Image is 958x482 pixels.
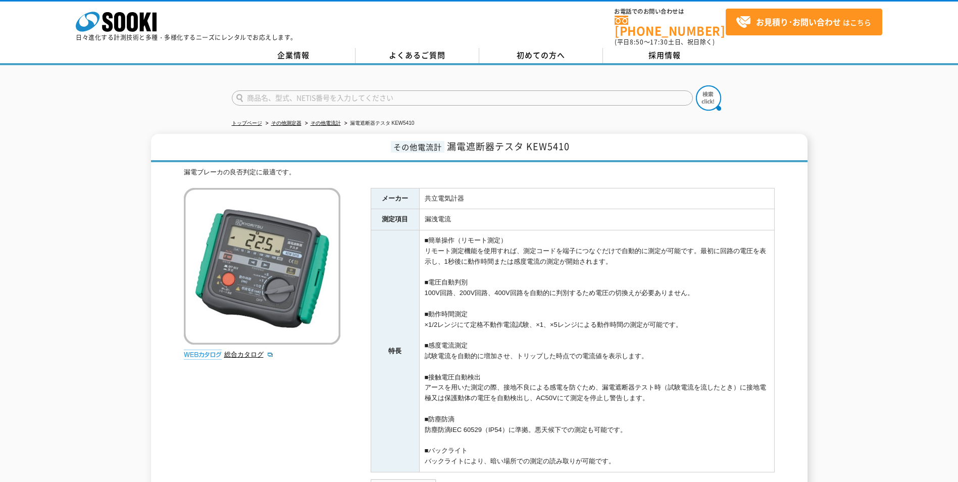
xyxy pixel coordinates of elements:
span: 初めての方へ [517,50,565,61]
td: ■簡単操作（リモート測定） リモート測定機能を使用すれば、測定コードを端子につなぐだけで自動的に測定が可能です。最初に回路の電圧を表示し、1秒後に動作時間または感度電流の測定が開始されます。 ■... [419,230,774,472]
a: 初めての方へ [479,48,603,63]
img: webカタログ [184,350,222,360]
span: その他電流計 [391,141,444,153]
span: (平日 ～ 土日、祝日除く) [615,37,715,46]
li: 漏電遮断器テスタ KEW5410 [342,118,415,129]
th: メーカー [371,188,419,209]
a: よくあるご質問 [356,48,479,63]
a: その他電流計 [311,120,341,126]
th: 測定項目 [371,209,419,230]
a: 採用情報 [603,48,727,63]
a: [PHONE_NUMBER] [615,16,726,36]
th: 特長 [371,230,419,472]
div: 漏電ブレーカの良否判定に最適です。 [184,167,775,178]
a: トップページ [232,120,262,126]
img: 漏電遮断器テスタ KEW5410 [184,188,340,345]
a: 企業情報 [232,48,356,63]
a: 総合カタログ [224,351,274,358]
td: 漏洩電流 [419,209,774,230]
td: 共立電気計器 [419,188,774,209]
img: btn_search.png [696,85,721,111]
p: 日々進化する計測技術と多種・多様化するニーズにレンタルでお応えします。 [76,34,297,40]
a: お見積り･お問い合わせはこちら [726,9,882,35]
a: その他測定器 [271,120,301,126]
span: はこちら [736,15,871,30]
span: 17:30 [650,37,668,46]
span: 漏電遮断器テスタ KEW5410 [447,139,570,153]
span: 8:50 [630,37,644,46]
span: お電話でのお問い合わせは [615,9,726,15]
strong: お見積り･お問い合わせ [756,16,841,28]
input: 商品名、型式、NETIS番号を入力してください [232,90,693,106]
